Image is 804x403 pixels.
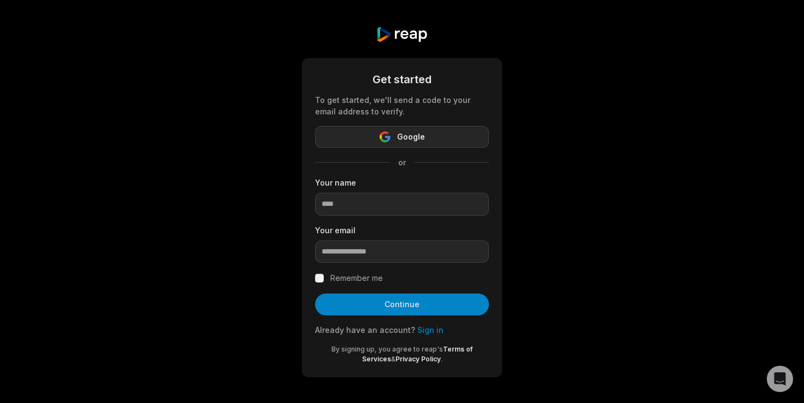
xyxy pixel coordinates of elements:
[315,71,489,88] div: Get started
[391,355,395,363] span: &
[389,157,415,168] span: or
[315,293,489,315] button: Continue
[397,130,425,143] span: Google
[331,345,443,353] span: By signing up, you agree to reap's
[315,94,489,117] div: To get started, we'll send a code to your email address to verify.
[441,355,442,363] span: .
[315,177,489,188] label: Your name
[315,325,415,335] span: Already have an account?
[417,325,444,335] a: Sign in
[315,126,489,148] button: Google
[315,224,489,236] label: Your email
[395,355,441,363] a: Privacy Policy
[376,26,428,43] img: reap
[330,272,383,285] label: Remember me
[767,366,793,392] div: Open Intercom Messenger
